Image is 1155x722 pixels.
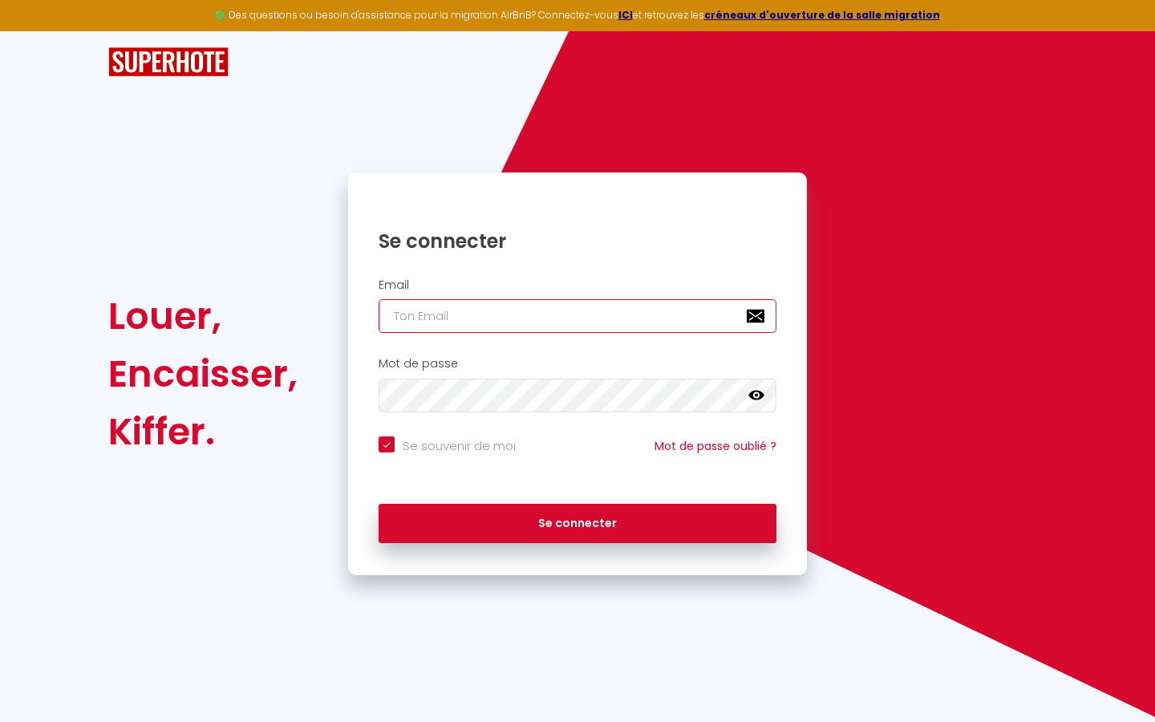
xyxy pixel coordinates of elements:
[379,299,776,333] input: Ton Email
[379,229,776,254] h1: Se connecter
[379,504,776,544] button: Se connecter
[654,438,776,454] a: Mot de passe oublié ?
[108,403,298,460] div: Kiffer.
[379,357,776,371] h2: Mot de passe
[704,8,940,22] a: créneaux d'ouverture de la salle migration
[379,278,776,292] h2: Email
[108,47,229,77] img: SuperHote logo
[618,8,633,22] a: ICI
[108,287,298,345] div: Louer,
[108,345,298,403] div: Encaisser,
